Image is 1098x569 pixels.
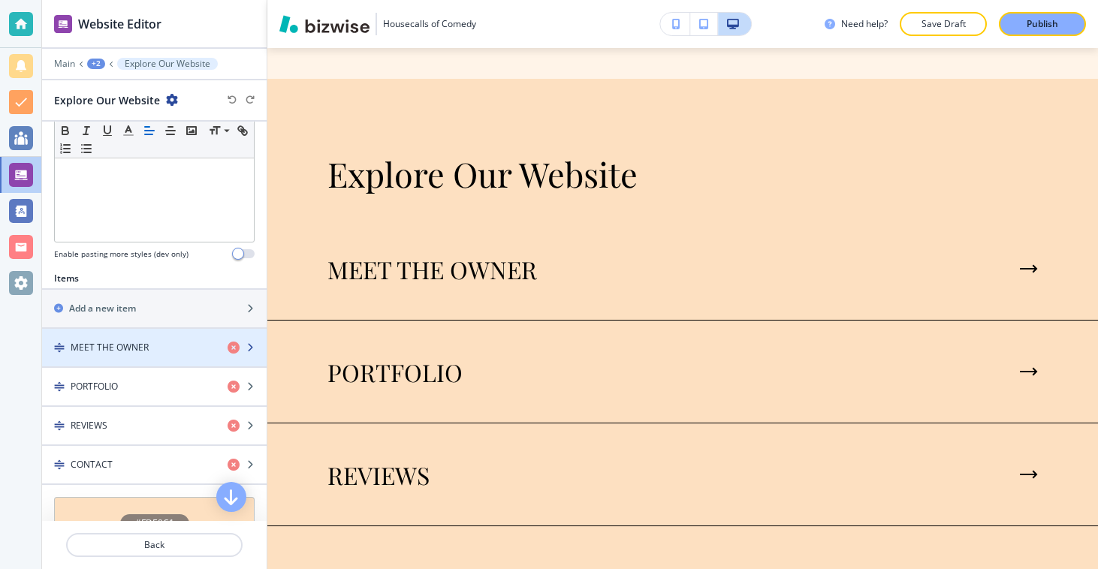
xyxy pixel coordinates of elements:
button: Publish [999,12,1086,36]
h4: Enable pasting more styles (dev only) [54,248,189,260]
button: Back [66,533,243,557]
img: editor icon [54,15,72,33]
button: DragMEET THE OWNER [42,329,267,368]
button: Explore Our Website [117,58,218,70]
button: DragCONTACT [42,446,267,485]
h2: Add a new item [69,302,136,315]
p: PORTFOLIO [327,358,463,387]
button: Add a new item [42,290,267,327]
button: Housecalls of Comedy [279,13,476,35]
h4: PORTFOLIO [71,380,118,393]
img: Drag [54,420,65,431]
img: Drag [54,459,65,470]
h4: REVIEWS [71,419,107,432]
p: MEET THE OWNER [327,255,537,284]
h4: #FDE0C1 [135,516,174,530]
h2: Explore Our Website [54,92,160,108]
p: Explore Our Website [327,154,1038,194]
p: Publish [1027,17,1058,31]
p: REVIEWS [327,461,430,489]
p: Back [68,538,241,552]
p: Save Draft [919,17,967,31]
p: Explore Our Website [125,59,210,69]
button: Save Draft [900,12,987,36]
button: DragPORTFOLIO [42,368,267,407]
img: Drag [54,342,65,353]
h4: CONTACT [71,458,113,471]
h2: Items [54,272,79,285]
h2: Website Editor [78,15,161,33]
img: Bizwise Logo [279,15,370,33]
button: +2 [87,59,105,69]
img: Drag [54,381,65,392]
button: DragREVIEWS [42,407,267,446]
h4: MEET THE OWNER [71,341,149,354]
h3: Housecalls of Comedy [383,17,476,31]
h3: Need help? [841,17,888,31]
button: Main [54,59,75,69]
